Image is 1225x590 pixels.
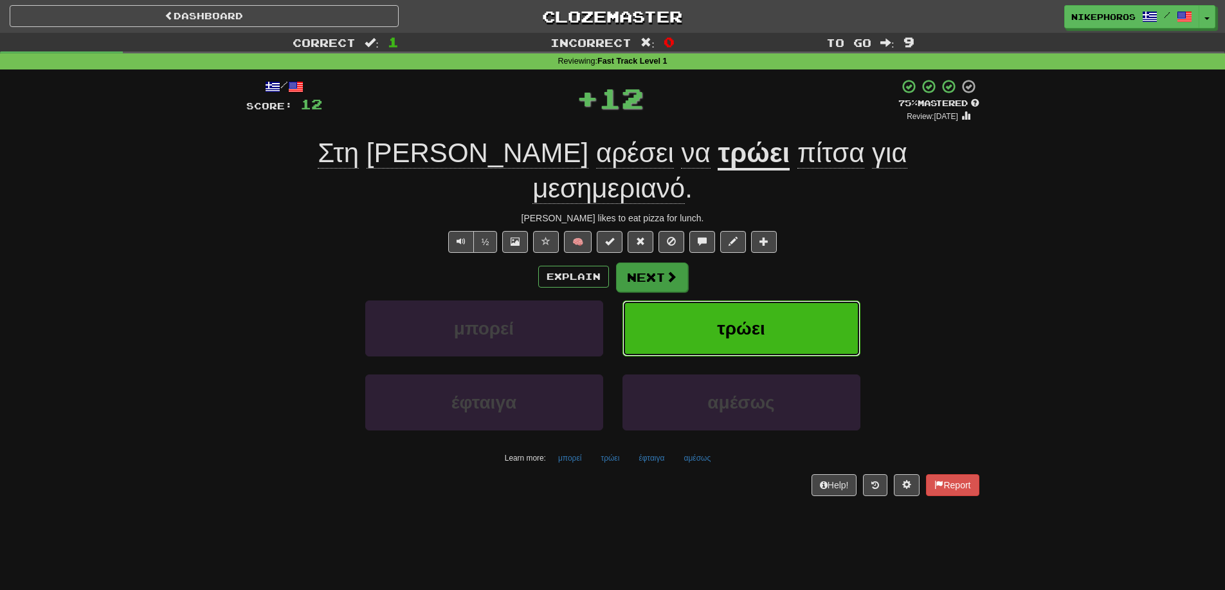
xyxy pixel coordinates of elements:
div: Text-to-speech controls [446,231,498,253]
span: 75 % [898,98,918,108]
button: Ignore sentence (alt+i) [658,231,684,253]
button: Reset to 0% Mastered (alt+r) [628,231,653,253]
button: αμέσως [622,374,860,430]
strong: Fast Track Level 1 [597,57,667,66]
button: Explain [538,266,609,288]
button: έφταιγα [631,448,671,468]
div: [PERSON_NAME] likes to eat pizza for lunch. [246,212,979,225]
span: Nikephoros [1071,11,1136,23]
span: Score: [246,100,293,111]
span: [PERSON_NAME] [367,138,588,169]
a: Clozemaster [418,5,807,28]
button: τρώει [594,448,626,468]
span: : [880,37,894,48]
button: μπορεί [551,448,589,468]
button: ½ [473,231,498,253]
button: Set this sentence to 100% Mastered (alt+m) [597,231,622,253]
a: Dashboard [10,5,399,27]
button: Report [926,474,979,496]
span: 9 [903,34,914,50]
span: 12 [300,96,322,112]
small: Review: [DATE] [907,112,958,121]
button: Add to collection (alt+a) [751,231,777,253]
button: Round history (alt+y) [863,474,887,496]
button: Edit sentence (alt+d) [720,231,746,253]
span: : [365,37,379,48]
span: 1 [388,34,399,50]
span: Στη [318,138,359,169]
span: μεσημεριανό [532,173,685,204]
u: τρώει [718,138,790,171]
a: Nikephoros / [1064,5,1199,28]
div: Mastered [898,98,979,109]
button: μπορεί [365,300,603,356]
button: τρώει [622,300,860,356]
div: / [246,78,322,95]
button: έφταιγα [365,374,603,430]
span: 12 [599,82,644,114]
button: Play sentence audio (ctl+space) [448,231,474,253]
button: 🧠 [564,231,592,253]
span: πίτσα [797,138,865,169]
span: : [640,37,655,48]
span: αμέσως [707,392,774,412]
span: 0 [664,34,675,50]
span: . [532,138,907,204]
button: Help! [812,474,857,496]
span: + [576,78,599,117]
span: αρέσει [596,138,674,169]
button: Discuss sentence (alt+u) [689,231,715,253]
span: Correct [293,36,356,49]
span: έφταιγα [451,392,516,412]
button: Next [616,263,688,292]
span: να [681,138,710,169]
span: μπορεί [454,318,514,338]
button: Favorite sentence (alt+f) [533,231,559,253]
span: Incorrect [550,36,631,49]
span: για [872,138,907,169]
span: To go [826,36,871,49]
button: Show image (alt+x) [502,231,528,253]
small: Learn more: [505,454,546,463]
span: / [1164,10,1170,19]
span: τρώει [717,318,765,338]
button: αμέσως [676,448,718,468]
